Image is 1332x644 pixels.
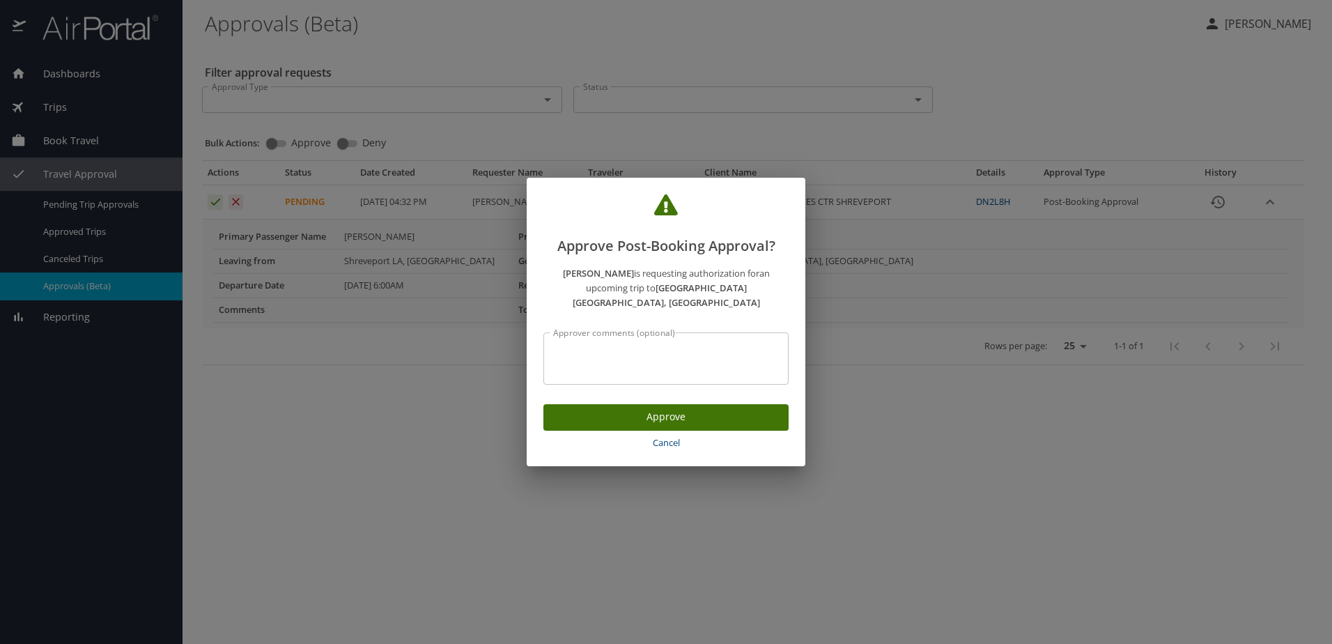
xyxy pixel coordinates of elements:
[543,266,789,309] p: is requesting authorization for an upcoming trip to
[573,282,760,309] strong: [GEOGRAPHIC_DATA] [GEOGRAPHIC_DATA], [GEOGRAPHIC_DATA]
[563,267,634,279] strong: [PERSON_NAME]
[549,435,783,451] span: Cancel
[543,431,789,455] button: Cancel
[543,404,789,431] button: Approve
[555,408,777,426] span: Approve
[543,194,789,257] h2: Approve Post-Booking Approval?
